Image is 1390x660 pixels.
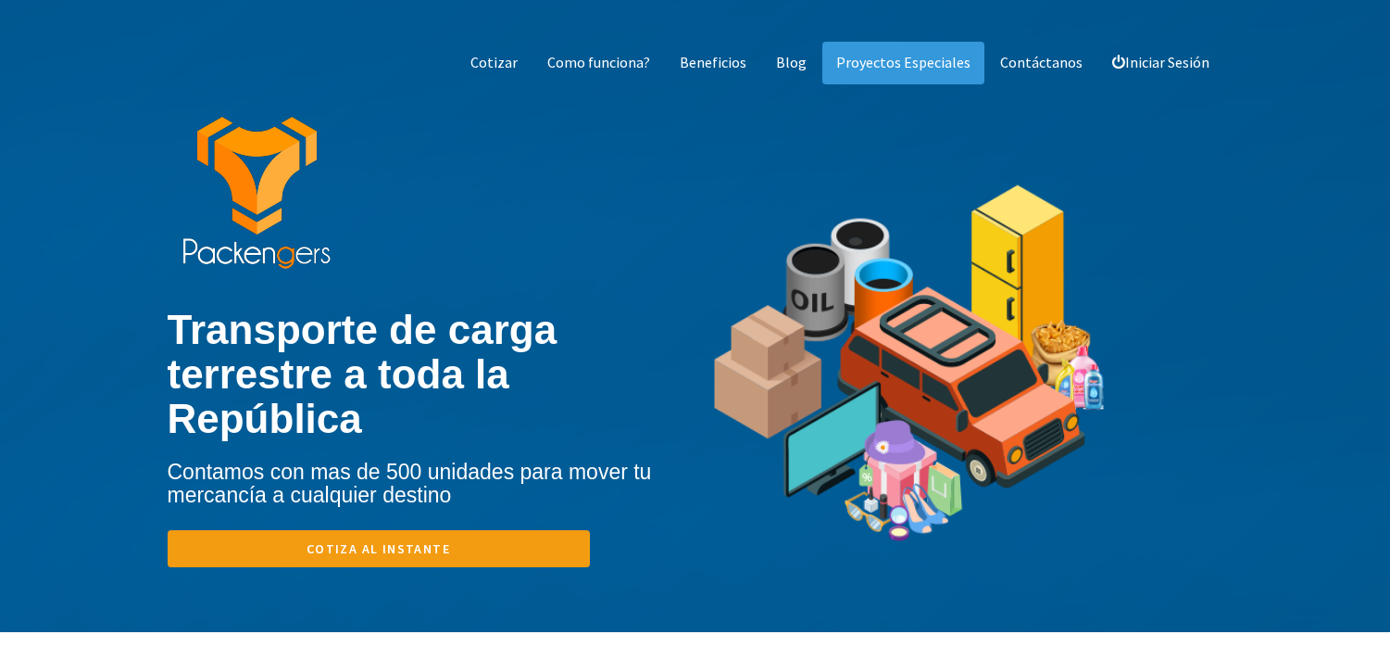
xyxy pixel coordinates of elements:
[457,42,532,84] a: Cotizar
[709,121,1109,633] img: tipos de mercancia de transporte de carga
[168,461,695,508] h4: Contamos con mas de 500 unidades para mover tu mercancía a cualquier destino
[666,42,760,84] a: Beneficios
[986,42,1096,84] a: Contáctanos
[762,42,820,84] a: Blog
[822,42,984,84] a: Proyectos Especiales
[168,307,557,442] b: Transporte de carga terrestre a toda la República
[1098,42,1223,84] a: Iniciar Sesión
[14,632,1376,651] div: click para cotizar
[182,117,332,271] img: packengers
[168,530,590,567] a: Cotiza al instante
[533,42,664,84] a: Como funciona?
